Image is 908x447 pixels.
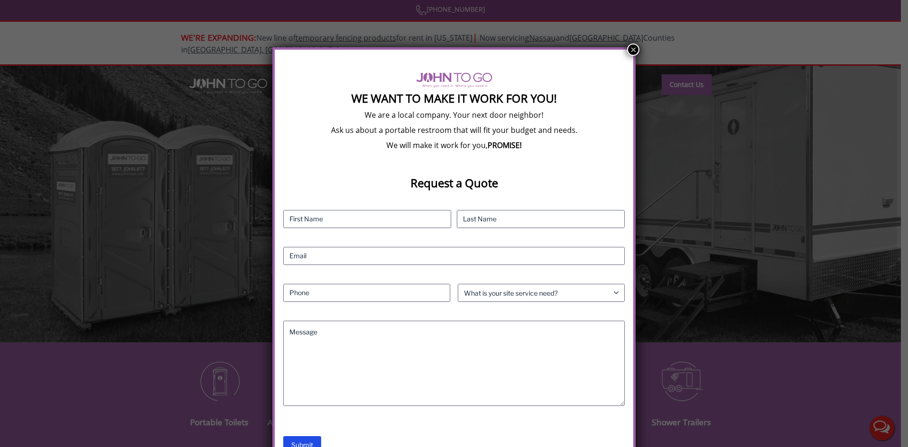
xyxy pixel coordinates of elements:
[488,140,522,150] b: PROMISE!
[283,140,625,150] p: We will make it work for you,
[416,72,492,88] img: logo of viptogo
[627,44,639,56] button: Close
[283,210,451,228] input: First Name
[283,110,625,120] p: We are a local company. Your next door neighbor!
[351,90,557,106] strong: We Want To Make It Work For You!
[283,125,625,135] p: Ask us about a portable restroom that will fit your budget and needs.
[283,247,625,265] input: Email
[283,284,450,302] input: Phone
[457,210,625,228] input: Last Name
[410,175,498,191] strong: Request a Quote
